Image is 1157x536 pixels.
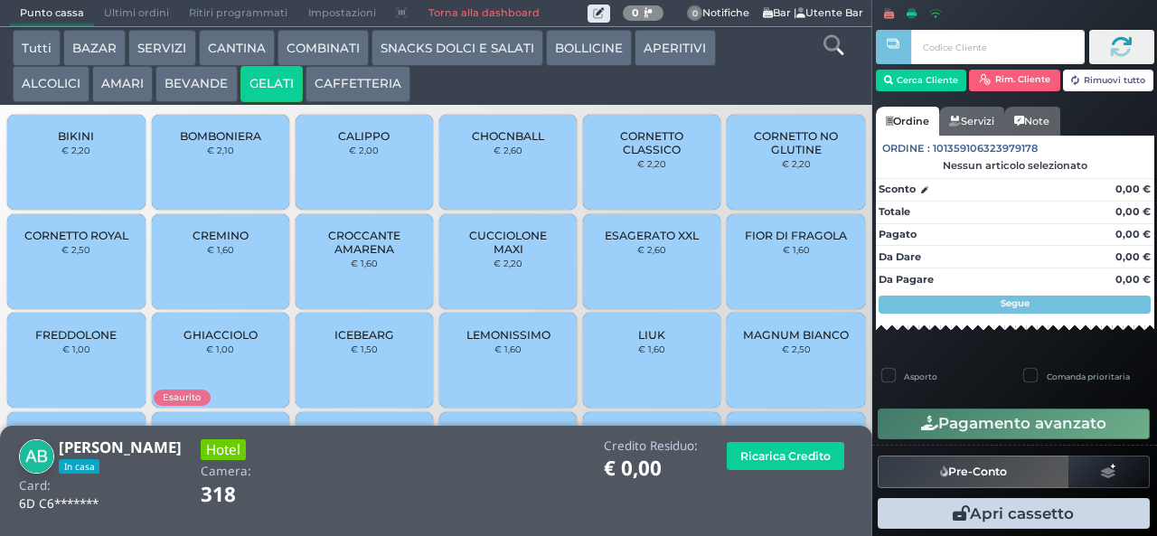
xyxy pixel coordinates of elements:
[638,343,665,354] small: € 1,60
[727,442,844,470] button: Ricarica Credito
[638,328,665,342] span: LIUK
[494,145,522,155] small: € 2,60
[154,390,210,405] span: Esaurito
[879,273,934,286] strong: Da Pagare
[338,129,390,143] span: CALIPPO
[1115,228,1151,240] strong: 0,00 €
[201,484,287,506] h1: 318
[155,66,237,102] button: BEVANDE
[879,205,910,218] strong: Totale
[1115,250,1151,263] strong: 0,00 €
[311,229,419,256] span: CROCCANTE AMARENA
[372,30,543,66] button: SNACKS DOLCI E SALATI
[418,1,549,26] a: Torna alla dashboard
[13,30,61,66] button: Tutti
[19,439,54,475] img: ANTONIO BRUNO
[637,244,666,255] small: € 2,60
[24,229,128,242] span: CORNETTO ROYAL
[306,66,410,102] button: CAFFETTERIA
[1115,205,1151,218] strong: 0,00 €
[494,343,522,354] small: € 1,60
[637,158,666,169] small: € 2,20
[745,229,847,242] span: FIOR DI FRAGOLA
[183,328,258,342] span: GHIACCIOLO
[782,158,811,169] small: € 2,20
[1001,297,1030,309] strong: Segue
[201,465,251,478] h4: Camera:
[546,30,632,66] button: BOLLICINE
[128,30,195,66] button: SERVIZI
[876,70,967,91] button: Cerca Cliente
[58,129,94,143] span: BIKINI
[879,228,917,240] strong: Pagato
[351,343,378,354] small: € 1,50
[494,258,522,268] small: € 2,20
[199,30,275,66] button: CANTINA
[472,129,544,143] span: CHOCNBALL
[10,1,94,26] span: Punto cassa
[604,457,698,480] h1: € 0,00
[876,107,939,136] a: Ordine
[207,244,234,255] small: € 1,60
[1115,183,1151,195] strong: 0,00 €
[240,66,303,102] button: GELATI
[1115,273,1151,286] strong: 0,00 €
[63,30,126,66] button: BAZAR
[179,1,297,26] span: Ritiri programmati
[277,30,369,66] button: COMBINATI
[904,371,937,382] label: Asporto
[207,145,234,155] small: € 2,10
[635,30,715,66] button: APERITIVI
[349,145,379,155] small: € 2,00
[782,343,811,354] small: € 2,50
[878,498,1150,529] button: Apri cassetto
[206,343,234,354] small: € 1,00
[911,30,1084,64] input: Codice Cliente
[1047,371,1130,382] label: Comanda prioritaria
[59,437,182,457] b: [PERSON_NAME]
[742,129,850,156] span: CORNETTO NO GLUTINE
[687,5,703,22] span: 0
[632,6,639,19] b: 0
[933,141,1038,156] span: 101359106323979178
[605,229,699,242] span: ESAGERATO XXL
[598,129,706,156] span: CORNETTO CLASSICO
[334,328,394,342] span: ICEBEARG
[201,439,246,460] h3: Hotel
[59,459,99,474] span: In casa
[878,409,1150,439] button: Pagamento avanzato
[35,328,117,342] span: FREDDOLONE
[879,250,921,263] strong: Da Dare
[19,479,51,493] h4: Card:
[1063,70,1154,91] button: Rimuovi tutto
[743,328,849,342] span: MAGNUM BIANCO
[1004,107,1059,136] a: Note
[604,439,698,453] h4: Credito Residuo:
[879,182,916,197] strong: Sconto
[193,229,249,242] span: CREMINO
[351,258,378,268] small: € 1,60
[878,456,1069,488] button: Pre-Conto
[61,145,90,155] small: € 2,20
[180,129,261,143] span: BOMBONIERA
[466,328,550,342] span: LEMONISSIMO
[61,244,90,255] small: € 2,50
[783,244,810,255] small: € 1,60
[62,343,90,354] small: € 1,00
[94,1,179,26] span: Ultimi ordini
[92,66,153,102] button: AMARI
[13,66,89,102] button: ALCOLICI
[455,229,562,256] span: CUCCIOLONE MAXI
[882,141,930,156] span: Ordine :
[298,1,386,26] span: Impostazioni
[876,159,1154,172] div: Nessun articolo selezionato
[969,70,1060,91] button: Rim. Cliente
[939,107,1004,136] a: Servizi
